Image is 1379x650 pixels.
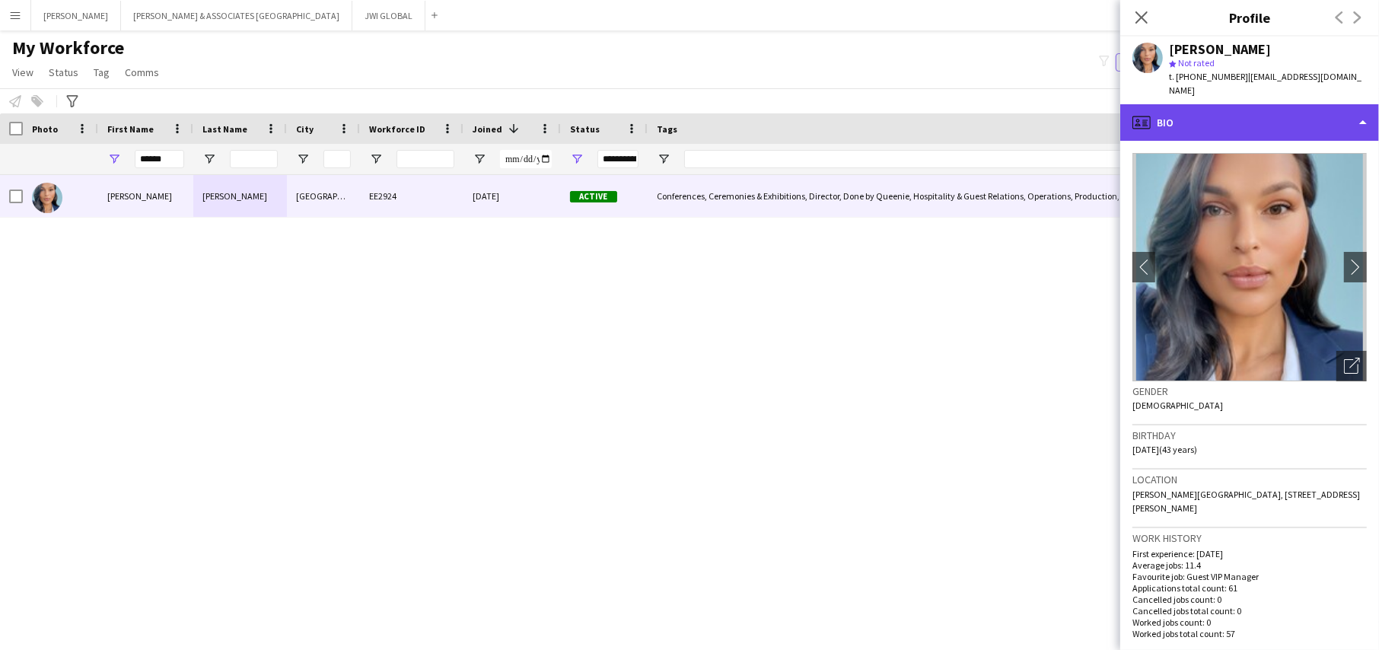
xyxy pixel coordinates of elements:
[397,150,454,168] input: Workforce ID Filter Input
[1116,53,1192,72] button: Everyone5,943
[12,37,124,59] span: My Workforce
[107,123,154,135] span: First Name
[1120,8,1379,27] h3: Profile
[202,152,216,166] button: Open Filter Menu
[31,1,121,30] button: [PERSON_NAME]
[121,1,352,30] button: [PERSON_NAME] & ASSOCIATES [GEOGRAPHIC_DATA]
[43,62,84,82] a: Status
[1169,71,1361,96] span: | [EMAIL_ADDRESS][DOMAIN_NAME]
[49,65,78,79] span: Status
[98,175,193,217] div: [PERSON_NAME]
[12,65,33,79] span: View
[296,152,310,166] button: Open Filter Menu
[1132,628,1367,639] p: Worked jobs total count: 57
[463,175,561,217] div: [DATE]
[500,150,552,168] input: Joined Filter Input
[570,152,584,166] button: Open Filter Menu
[1132,582,1367,594] p: Applications total count: 61
[648,175,1280,217] div: Conferences, Ceremonies & Exhibitions, Director, Done by Queenie, Hospitality & Guest Relations, ...
[657,152,670,166] button: Open Filter Menu
[32,183,62,213] img: Amelia Grimaldi
[684,150,1271,168] input: Tags Filter Input
[296,123,314,135] span: City
[1132,384,1367,398] h3: Gender
[119,62,165,82] a: Comms
[107,152,121,166] button: Open Filter Menu
[1132,559,1367,571] p: Average jobs: 11.4
[570,123,600,135] span: Status
[1132,400,1223,411] span: [DEMOGRAPHIC_DATA]
[6,62,40,82] a: View
[230,150,278,168] input: Last Name Filter Input
[473,123,502,135] span: Joined
[1132,548,1367,559] p: First experience: [DATE]
[1132,444,1197,455] span: [DATE] (43 years)
[287,175,360,217] div: [GEOGRAPHIC_DATA]
[323,150,351,168] input: City Filter Input
[1132,571,1367,582] p: Favourite job: Guest VIP Manager
[1120,104,1379,141] div: Bio
[88,62,116,82] a: Tag
[360,175,463,217] div: EE2924
[1132,594,1367,605] p: Cancelled jobs count: 0
[94,65,110,79] span: Tag
[1132,153,1367,381] img: Crew avatar or photo
[1178,57,1215,69] span: Not rated
[1132,473,1367,486] h3: Location
[1132,605,1367,617] p: Cancelled jobs total count: 0
[369,123,425,135] span: Workforce ID
[1336,351,1367,381] div: Open photos pop-in
[193,175,287,217] div: [PERSON_NAME]
[1132,429,1367,442] h3: Birthday
[570,191,617,202] span: Active
[352,1,425,30] button: JWI GLOBAL
[1132,489,1360,514] span: [PERSON_NAME][GEOGRAPHIC_DATA], [STREET_ADDRESS][PERSON_NAME]
[473,152,486,166] button: Open Filter Menu
[1132,617,1367,628] p: Worked jobs count: 0
[1169,43,1271,56] div: [PERSON_NAME]
[125,65,159,79] span: Comms
[657,123,677,135] span: Tags
[1169,71,1248,82] span: t. [PHONE_NUMBER]
[1132,531,1367,545] h3: Work history
[63,92,81,110] app-action-btn: Advanced filters
[32,123,58,135] span: Photo
[369,152,383,166] button: Open Filter Menu
[135,150,184,168] input: First Name Filter Input
[202,123,247,135] span: Last Name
